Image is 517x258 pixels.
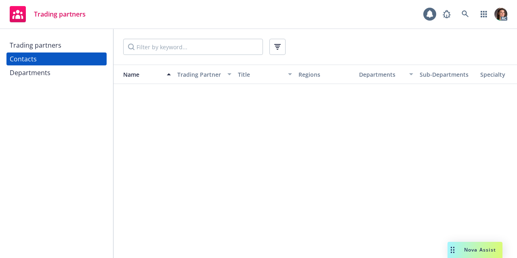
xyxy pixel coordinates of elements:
button: Sub-Departments [416,65,477,84]
a: Trading partners [6,39,107,52]
div: Drag to move [448,242,458,258]
div: Regions [298,70,353,79]
div: Departments [359,70,404,79]
button: Title [235,65,295,84]
button: Trading Partner [174,65,235,84]
button: Departments [356,65,416,84]
div: Trading partners [10,39,61,52]
button: Nova Assist [448,242,502,258]
div: Contacts [10,52,37,65]
img: photo [494,8,507,21]
button: Regions [295,65,356,84]
a: Departments [6,66,107,79]
a: Trading partners [6,3,89,25]
a: Report a Bug [439,6,455,22]
div: Name [117,70,162,79]
div: Departments [10,66,50,79]
div: Title [238,70,283,79]
span: Nova Assist [464,246,496,253]
button: Name [113,65,174,84]
span: Trading partners [34,11,86,17]
a: Switch app [476,6,492,22]
a: Search [457,6,473,22]
div: Trading Partner [177,70,223,79]
div: Sub-Departments [420,70,474,79]
input: Filter by keyword... [123,39,263,55]
a: Contacts [6,52,107,65]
